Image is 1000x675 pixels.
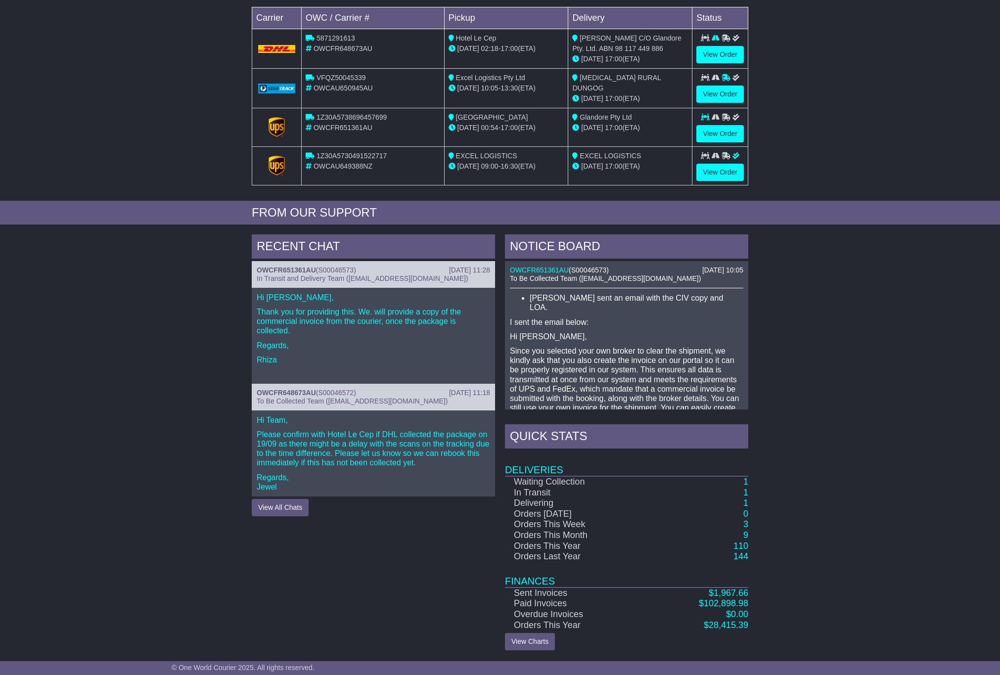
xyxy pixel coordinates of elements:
td: Delivery [568,7,692,29]
td: Finances [505,562,748,587]
img: GetCarrierServiceLogo [269,156,285,176]
p: Hi Team, [257,415,490,425]
td: Sent Invoices [505,587,647,599]
td: Overdue Invoices [505,609,647,620]
td: Delivering [505,498,647,509]
span: To Be Collected Team ([EMAIL_ADDRESS][DOMAIN_NAME]) [510,274,701,282]
span: [DATE] [457,45,479,52]
div: (ETA) [572,161,688,172]
a: 1 [743,498,748,508]
span: © One World Courier 2025. All rights reserved. [172,664,315,672]
span: OWCFR651361AU [314,124,372,132]
span: OWCAU649388NZ [314,162,372,170]
td: Orders This Week [505,519,647,530]
td: Pickup [444,7,568,29]
span: [GEOGRAPHIC_DATA] [456,113,528,121]
a: $28,415.39 [704,620,748,630]
span: 17:00 [500,45,518,52]
a: View Order [696,86,744,103]
a: $1,967.66 [709,588,748,598]
div: [DATE] 10:05 [702,266,743,274]
a: 110 [733,541,748,551]
span: 28,415.39 [709,620,748,630]
span: [DATE] [457,162,479,170]
span: 5871291613 [317,34,355,42]
span: Hotel Le Cep [456,34,497,42]
p: Hi [PERSON_NAME], [510,332,743,341]
p: Regards, Jewel [257,473,490,492]
div: - (ETA) [449,83,564,93]
a: 1 [743,477,748,487]
p: Rhiza [257,355,490,364]
span: S00046573 [571,266,607,274]
div: (ETA) [572,123,688,133]
span: [DATE] [581,162,603,170]
span: [DATE] [457,84,479,92]
a: OWCFR648673AU [257,389,316,397]
span: 1Z30A5730491522717 [317,152,387,160]
td: Carrier [252,7,302,29]
img: DHL.png [258,45,295,53]
td: Orders [DATE] [505,509,647,520]
a: OWCFR651361AU [257,266,316,274]
div: - (ETA) [449,161,564,172]
td: Orders This Month [505,530,647,541]
p: Since you selected your own broker to clear the shipment, we kindly ask that you also create the ... [510,346,743,432]
td: Waiting Collection [505,476,647,488]
p: Please confirm with Hotel Le Cep if DHL collected the package on 19/09 as there might be a delay ... [257,430,490,468]
span: 17:00 [605,55,622,63]
a: 1 [743,488,748,497]
div: - (ETA) [449,123,564,133]
div: RECENT CHAT [252,234,495,261]
span: 17:00 [605,162,622,170]
span: 00:54 [481,124,499,132]
img: GetCarrierServiceLogo [269,117,285,137]
a: View Order [696,164,744,181]
span: 10:05 [481,84,499,92]
span: [DATE] [581,94,603,102]
p: Regards, [257,341,490,350]
span: In Transit and Delivery Team ([EMAIL_ADDRESS][DOMAIN_NAME]) [257,274,468,282]
span: 17:00 [500,124,518,132]
span: OWCFR648673AU [314,45,372,52]
span: Excel Logistics Pty Ltd [456,74,525,82]
a: 0 [743,509,748,519]
span: 17:00 [605,124,622,132]
div: ( ) [257,266,490,274]
td: Deliveries [505,451,748,476]
a: 9 [743,530,748,540]
button: View All Chats [252,499,309,516]
a: 144 [733,551,748,561]
span: To Be Collected Team ([EMAIL_ADDRESS][DOMAIN_NAME]) [257,397,448,405]
td: Status [692,7,748,29]
a: View Charts [505,633,555,650]
span: 1,967.66 [714,588,748,598]
td: Orders Last Year [505,551,647,562]
p: Hi [PERSON_NAME], [257,293,490,302]
a: OWCFR651361AU [510,266,569,274]
span: 02:18 [481,45,499,52]
a: $0.00 [726,609,748,619]
span: 09:00 [481,162,499,170]
li: [PERSON_NAME] sent an email with the CIV copy and LOA. [530,293,743,312]
span: S00046573 [318,266,354,274]
p: I sent the email below: [510,317,743,327]
span: [DATE] [457,124,479,132]
div: ( ) [510,266,743,274]
span: 16:30 [500,162,518,170]
span: Glandore Pty Ltd [580,113,632,121]
span: 102,898.98 [704,598,748,608]
span: OWCAU650945AU [314,84,373,92]
a: 3 [743,519,748,529]
span: 17:00 [605,94,622,102]
td: In Transit [505,488,647,498]
div: NOTICE BOARD [505,234,748,261]
div: [DATE] 11:28 [449,266,490,274]
span: [DATE] [581,55,603,63]
div: ( ) [257,389,490,397]
td: OWC / Carrier # [302,7,445,29]
span: S00046572 [318,389,354,397]
a: View Order [696,46,744,63]
a: View Order [696,125,744,142]
span: 0.00 [731,609,748,619]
